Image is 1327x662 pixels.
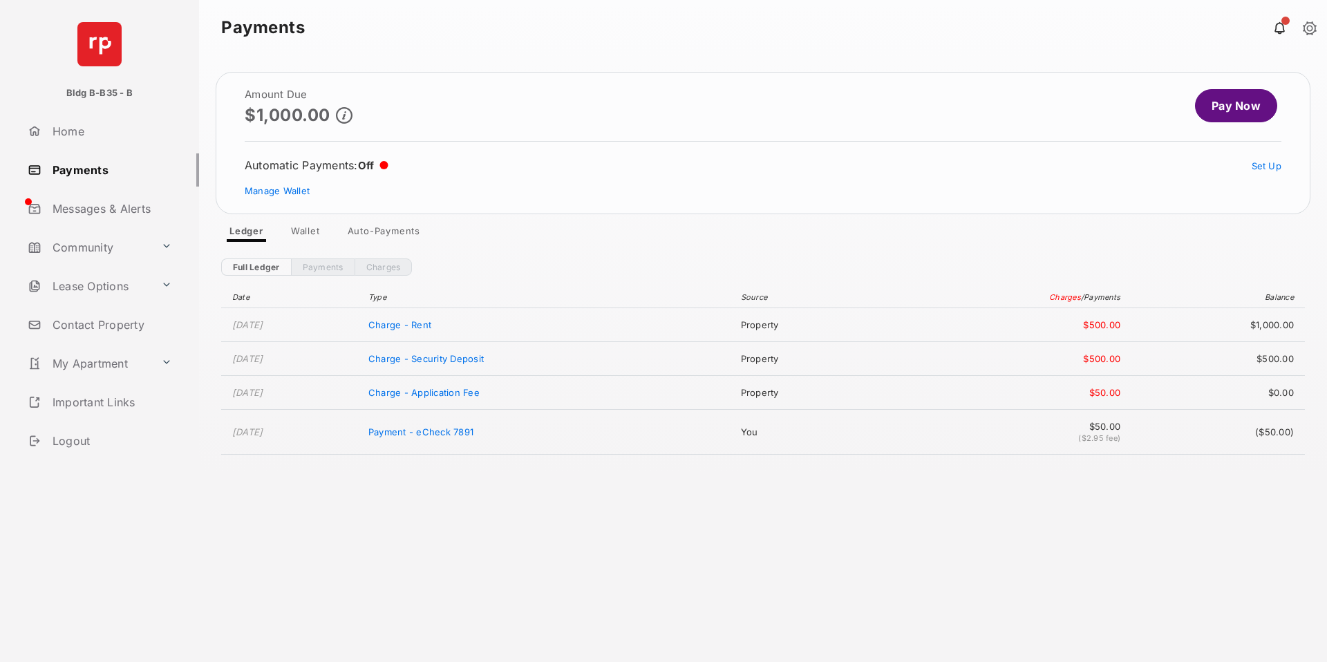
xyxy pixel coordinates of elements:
[1081,292,1120,302] span: / Payments
[291,258,355,276] a: Payments
[22,424,199,457] a: Logout
[368,353,484,364] span: Charge - Security Deposit
[245,158,388,172] div: Automatic Payments :
[245,106,330,124] p: $1,000.00
[368,426,473,437] span: Payment - eCheck 7891
[1127,308,1305,342] td: $1,000.00
[221,19,305,36] strong: Payments
[22,192,199,225] a: Messages & Alerts
[1049,292,1081,302] span: Charges
[280,225,331,242] a: Wallet
[1127,410,1305,455] td: ($50.00)
[368,387,480,398] span: Charge - Application Fee
[245,185,310,196] a: Manage Wallet
[232,353,263,364] time: [DATE]
[734,376,883,410] td: Property
[22,308,199,341] a: Contact Property
[232,319,263,330] time: [DATE]
[22,269,156,303] a: Lease Options
[890,319,1120,330] span: $500.00
[232,426,263,437] time: [DATE]
[22,386,178,419] a: Important Links
[734,410,883,455] td: You
[355,258,413,276] a: Charges
[77,22,122,66] img: svg+xml;base64,PHN2ZyB4bWxucz0iaHR0cDovL3d3dy53My5vcmcvMjAwMC9zdmciIHdpZHRoPSI2NCIgaGVpZ2h0PSI2NC...
[358,159,375,172] span: Off
[361,287,734,308] th: Type
[734,308,883,342] td: Property
[22,153,199,187] a: Payments
[221,287,361,308] th: Date
[1127,376,1305,410] td: $0.00
[1127,342,1305,376] td: $500.00
[1078,433,1120,443] span: ($2.95 fee)
[734,287,883,308] th: Source
[890,421,1120,432] span: $50.00
[1252,160,1282,171] a: Set Up
[1127,287,1305,308] th: Balance
[337,225,431,242] a: Auto-Payments
[22,347,156,380] a: My Apartment
[22,231,156,264] a: Community
[368,319,431,330] span: Charge - Rent
[218,225,274,242] a: Ledger
[221,258,291,276] a: Full Ledger
[890,387,1120,398] span: $50.00
[245,89,352,100] h2: Amount Due
[734,342,883,376] td: Property
[66,86,133,100] p: Bldg B-B35 - B
[232,387,263,398] time: [DATE]
[890,353,1120,364] span: $500.00
[22,115,199,148] a: Home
